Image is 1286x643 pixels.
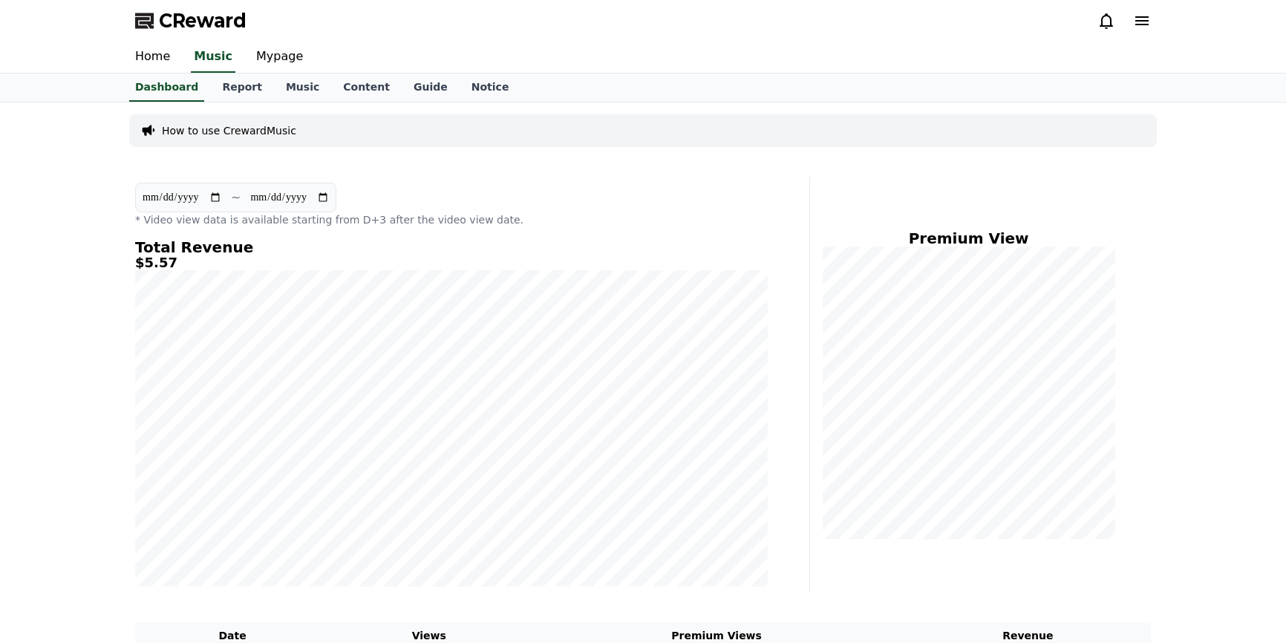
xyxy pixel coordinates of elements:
p: ~ [231,189,241,206]
a: CReward [135,9,247,33]
p: * Video view data is available starting from D+3 after the video view date. [135,212,768,227]
a: Dashboard [129,74,204,102]
a: Report [210,74,274,102]
a: Home [123,42,182,73]
a: Mypage [244,42,315,73]
h5: $5.57 [135,255,768,270]
a: Music [191,42,235,73]
a: How to use CrewardMusic [162,123,296,138]
a: Content [331,74,402,102]
h4: Premium View [822,230,1115,247]
h4: Total Revenue [135,239,768,255]
span: CReward [159,9,247,33]
a: Guide [402,74,460,102]
a: Music [274,74,331,102]
a: Notice [460,74,521,102]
